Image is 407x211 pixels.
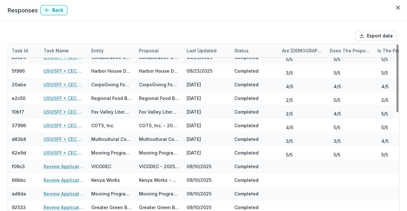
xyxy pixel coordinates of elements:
[91,136,131,142] div: Multicultural Coalition, Inc.
[139,95,179,102] div: Regional Food Bank of [GEOGRAPHIC_DATA][US_STATE], Inc. - 2025 - Grant Application
[139,109,179,115] div: Fox Valley Literacy - 2025 - Grant Application
[234,163,259,170] div: Completed
[139,177,179,183] div: Kenya Works - 2025 - Grant Application
[393,3,403,13] button: Close
[334,69,340,76] p: 5 / 5
[381,56,388,63] p: 5 / 5
[183,44,231,57] div: Last Updated
[12,149,26,156] div: 62e9d
[355,31,397,41] button: Export data
[183,160,231,173] div: 09/10/2025
[91,95,131,102] div: Regional Food Bank of Northeast [US_STATE], Inc.
[183,78,231,91] div: [DATE]
[334,151,340,158] p: 5 / 5
[8,44,40,57] div: Task Id
[183,173,231,187] div: 09/10/2025
[44,68,84,74] a: USV/SFF + CEC Review
[234,190,259,197] div: Completed
[44,122,84,129] a: USV/SFF + CEC Review
[286,69,293,76] p: 3 / 5
[326,47,374,54] div: Does the proposal align with the vital conditions necessary to create a thriving community and fo...
[381,69,388,76] p: 5 / 5
[234,122,259,129] div: Completed
[286,97,293,103] p: 2 / 5
[139,68,179,74] div: Harbor House Domestic Abuse Programs, Inc. - 2025 - Grant Application
[139,122,179,129] div: COTS, Inc. - 2025 - Grant Application
[278,44,326,57] div: Are [DEMOGRAPHIC_DATA] Venture team members or shareholders giving their own time, talent, or fin...
[91,68,131,74] div: Harbor House Domestic Abuse Programs, Inc.
[139,81,179,88] div: CorpsGiving Foundation - 2025 - Grant Application
[334,83,341,90] p: 4 / 5
[87,44,135,57] div: Entity
[139,149,179,156] div: Mooring Programs, Inc. dba Apricity - 2025 - Grant Application
[234,136,259,142] div: Completed
[44,149,84,156] a: USV/SFF + CEC Review
[44,109,84,115] a: USV/SFF + CEC Review
[135,44,183,57] div: Proposal
[381,83,389,90] p: 4 / 5
[12,190,26,197] div: ad8da
[44,190,84,197] a: Review Application
[40,5,67,15] button: Back
[286,83,293,90] p: 4 / 5
[12,122,26,129] div: 37996
[334,56,340,63] p: 5 / 5
[12,136,26,142] div: d83b8
[381,151,388,158] p: 5 / 5
[334,110,341,117] p: 4 / 5
[139,190,179,197] div: Mooring Programs, Inc. dba Apricity - 2025 - Grant Application
[234,177,259,183] div: Completed
[8,6,38,15] p: Responses
[334,124,340,131] p: 5 / 5
[12,95,25,102] div: e2c50
[91,109,131,115] div: Fox Valley Literacy
[44,204,84,211] a: Review Application
[44,163,84,170] a: Review Application
[286,56,293,63] p: 5 / 5
[44,81,84,88] a: USV/SFF + CEC Review
[139,136,179,142] div: Multicultural Coalition, Inc. - 2025 - Grant Application
[183,187,231,201] div: 09/10/2025
[183,146,231,160] div: [DATE]
[234,109,259,115] div: Completed
[278,47,326,54] div: Are [DEMOGRAPHIC_DATA] Venture team members or shareholders giving their own time, talent, or fin...
[381,124,388,131] p: 5 / 5
[234,68,259,74] div: Completed
[334,138,341,144] p: 3 / 5
[286,138,293,144] p: 3 / 5
[40,44,87,57] div: Task Name
[91,190,131,197] div: Mooring Programs, Inc. dba Apricity
[286,110,293,117] p: 2 / 5
[231,44,278,57] div: Status
[381,97,388,103] p: 2 / 5
[12,177,26,183] div: 66bbc
[234,149,259,156] div: Completed
[44,95,84,102] a: USV/SFF + CEC Review
[381,138,389,144] p: 4 / 5
[91,163,111,170] div: VICODEC
[183,132,231,146] div: [DATE]
[326,44,374,57] div: Does the proposal align with the vital conditions necessary to create a thriving community and fo...
[139,204,179,211] div: Greater Green Bay Habitat for Humanity - 2025 - Grant Application
[286,151,293,158] p: 5 / 5
[334,97,340,103] p: 5 / 5
[234,204,259,211] div: Completed
[183,119,231,132] div: [DATE]
[381,110,388,117] p: 5 / 5
[87,47,107,54] div: Entity
[91,81,131,88] div: CorpsGiving Foundation
[234,81,259,88] div: Completed
[91,204,131,211] div: Greater Green Bay Habitat for Humanity
[183,47,220,54] div: Last Updated
[12,68,25,74] div: 5f986
[91,149,131,156] div: Mooring Programs, Inc. dba Apricity
[135,47,162,54] div: Proposal
[183,91,231,105] div: [DATE]
[12,109,24,115] div: 10bf7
